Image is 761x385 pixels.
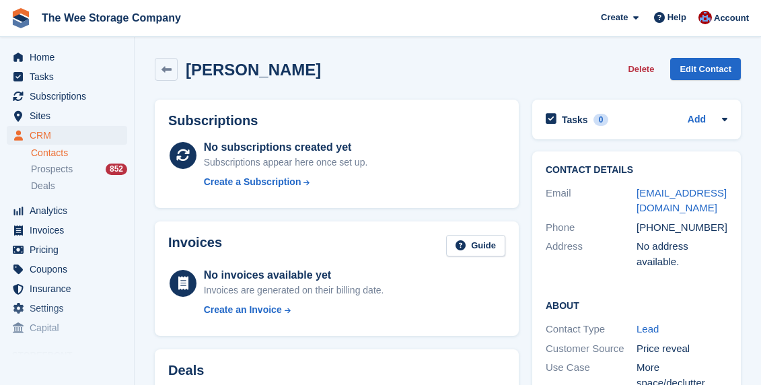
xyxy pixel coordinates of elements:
[186,61,321,79] h2: [PERSON_NAME]
[446,235,505,257] a: Guide
[546,298,727,312] h2: About
[31,179,127,193] a: Deals
[168,363,204,378] h2: Deals
[106,164,127,175] div: 852
[7,126,127,145] a: menu
[714,11,749,25] span: Account
[637,239,727,269] div: No address available.
[30,279,110,298] span: Insurance
[204,175,368,189] a: Create a Subscription
[30,48,110,67] span: Home
[622,58,659,80] button: Delete
[7,299,127,318] a: menu
[30,87,110,106] span: Subscriptions
[637,341,727,357] div: Price reveal
[698,11,712,24] img: Scott Ritchie
[7,67,127,86] a: menu
[31,162,127,176] a: Prospects 852
[7,106,127,125] a: menu
[546,341,637,357] div: Customer Source
[204,283,384,297] div: Invoices are generated on their billing date.
[7,87,127,106] a: menu
[670,58,741,80] a: Edit Contact
[12,349,134,362] span: Storefront
[546,322,637,337] div: Contact Type
[7,201,127,220] a: menu
[637,187,727,214] a: [EMAIL_ADDRESS][DOMAIN_NAME]
[204,175,301,189] div: Create a Subscription
[30,240,110,259] span: Pricing
[11,8,31,28] img: stora-icon-8386f47178a22dfd0bd8f6a31ec36ba5ce8667c1dd55bd0f319d3a0aa187defe.svg
[601,11,628,24] span: Create
[31,180,55,193] span: Deals
[204,155,368,170] div: Subscriptions appear here once set up.
[637,323,659,335] a: Lead
[204,267,384,283] div: No invoices available yet
[7,240,127,259] a: menu
[30,318,110,337] span: Capital
[546,220,637,236] div: Phone
[546,165,727,176] h2: Contact Details
[7,48,127,67] a: menu
[31,147,127,160] a: Contacts
[168,235,222,257] h2: Invoices
[546,186,637,216] div: Email
[7,279,127,298] a: menu
[30,67,110,86] span: Tasks
[30,299,110,318] span: Settings
[204,303,384,317] a: Create an Invoice
[562,114,588,126] h2: Tasks
[7,318,127,337] a: menu
[30,106,110,125] span: Sites
[7,221,127,240] a: menu
[168,113,505,129] h2: Subscriptions
[204,303,282,317] div: Create an Invoice
[30,260,110,279] span: Coupons
[688,112,706,128] a: Add
[30,201,110,220] span: Analytics
[31,163,73,176] span: Prospects
[667,11,686,24] span: Help
[204,139,368,155] div: No subscriptions created yet
[7,260,127,279] a: menu
[546,239,637,269] div: Address
[36,7,186,29] a: The Wee Storage Company
[30,126,110,145] span: CRM
[593,114,609,126] div: 0
[30,221,110,240] span: Invoices
[637,220,727,236] div: [PHONE_NUMBER]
